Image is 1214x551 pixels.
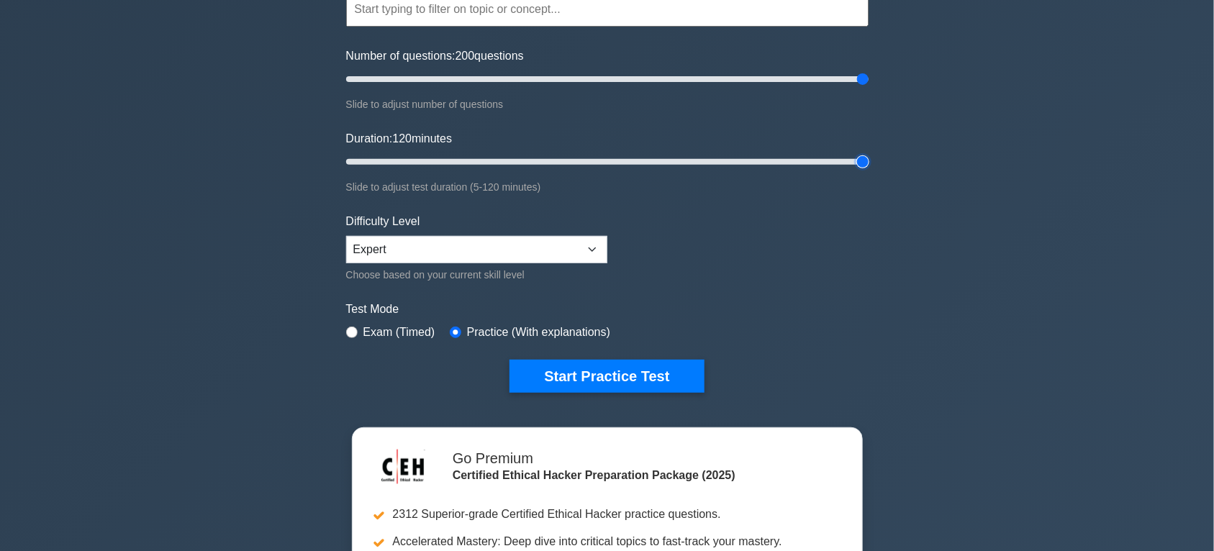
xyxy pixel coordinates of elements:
label: Test Mode [346,301,869,318]
label: Number of questions: questions [346,47,524,65]
span: 120 [392,132,412,145]
button: Start Practice Test [509,360,704,393]
div: Slide to adjust test duration (5-120 minutes) [346,178,869,196]
label: Duration: minutes [346,130,453,147]
label: Exam (Timed) [363,324,435,341]
div: Choose based on your current skill level [346,266,607,283]
label: Difficulty Level [346,213,420,230]
div: Slide to adjust number of questions [346,96,869,113]
span: 200 [456,50,475,62]
label: Practice (With explanations) [467,324,610,341]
